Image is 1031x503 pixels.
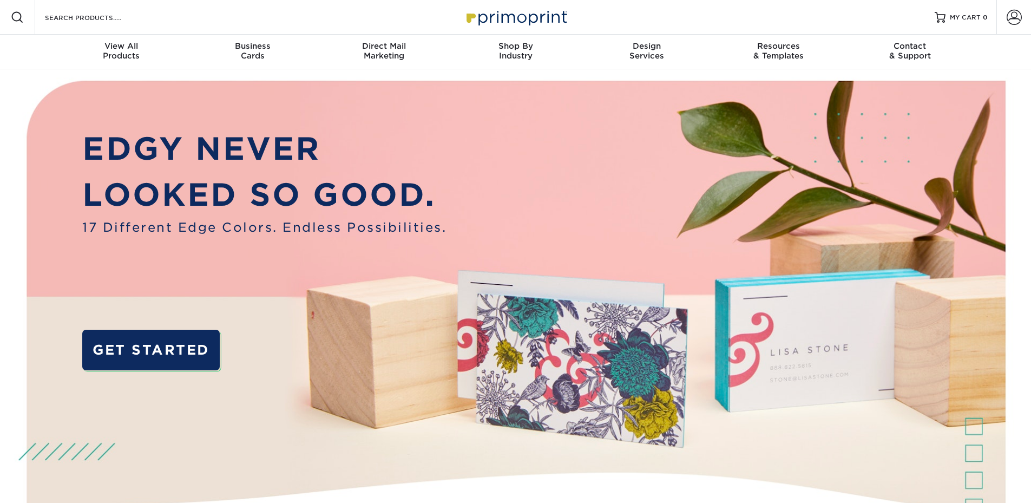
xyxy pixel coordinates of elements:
[82,126,446,172] p: EDGY NEVER
[82,218,446,237] span: 17 Different Edge Colors. Endless Possibilities.
[450,41,581,61] div: Industry
[82,172,446,218] p: LOOKED SO GOOD.
[187,41,318,61] div: Cards
[187,35,318,69] a: BusinessCards
[318,35,450,69] a: Direct MailMarketing
[450,35,581,69] a: Shop ByIndustry
[950,13,981,22] span: MY CART
[82,330,219,370] a: GET STARTED
[581,35,713,69] a: DesignServices
[44,11,149,24] input: SEARCH PRODUCTS.....
[983,14,988,21] span: 0
[462,5,570,29] img: Primoprint
[56,41,187,51] span: View All
[318,41,450,61] div: Marketing
[713,41,844,51] span: Resources
[318,41,450,51] span: Direct Mail
[450,41,581,51] span: Shop By
[713,35,844,69] a: Resources& Templates
[844,35,976,69] a: Contact& Support
[844,41,976,61] div: & Support
[56,41,187,61] div: Products
[581,41,713,51] span: Design
[581,41,713,61] div: Services
[713,41,844,61] div: & Templates
[844,41,976,51] span: Contact
[56,35,187,69] a: View AllProducts
[187,41,318,51] span: Business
